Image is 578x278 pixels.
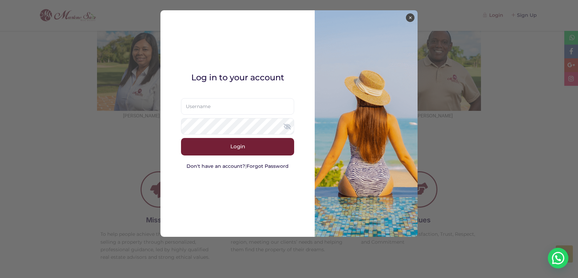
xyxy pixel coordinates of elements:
[181,162,294,170] div: |
[246,163,289,169] a: Forgot Password
[186,163,245,169] a: Don't have an account?
[181,98,294,115] input: Username
[186,72,289,83] h2: Log in to your account
[181,138,294,155] button: Login
[406,13,414,22] button: ×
